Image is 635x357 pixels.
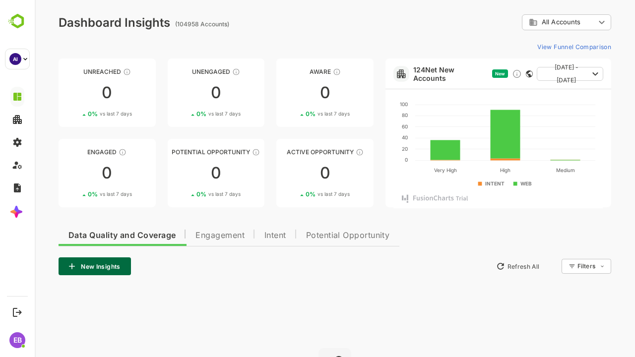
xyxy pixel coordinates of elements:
span: vs last 7 days [283,190,315,198]
span: Engagement [161,232,210,239]
div: 0 % [53,110,97,118]
div: 0 [24,85,121,101]
div: Filters [543,262,561,270]
button: Refresh All [457,258,509,274]
a: AwareThese accounts have just entered the buying cycle and need further nurturing00%vs last 7 days [242,59,339,127]
div: 0 [133,85,230,101]
a: Active OpportunityThese accounts have open opportunities which might be at any of the Sales Stage... [242,139,339,207]
div: All Accounts [487,13,576,32]
text: 100 [365,101,373,107]
text: 20 [367,146,373,152]
text: 80 [367,112,373,118]
div: All Accounts [494,18,561,27]
div: These accounts are MQAs and can be passed on to Inside Sales [217,148,225,156]
div: These accounts have open opportunities which might be at any of the Sales Stages [321,148,329,156]
text: High [465,167,476,174]
a: UnreachedThese accounts have not been engaged with for a defined time period00%vs last 7 days [24,59,121,127]
a: 124Net New Accounts [379,65,453,82]
div: 0 [242,165,339,181]
span: vs last 7 days [174,110,206,118]
div: 0 % [162,190,206,198]
div: 0 [242,85,339,101]
span: New [460,71,470,76]
div: Engaged [24,148,121,156]
a: Potential OpportunityThese accounts are MQAs and can be passed on to Inside Sales00%vs last 7 days [133,139,230,207]
button: Logout [10,305,24,319]
span: Data Quality and Coverage [34,232,141,239]
div: EB [9,332,25,348]
text: 0 [370,157,373,163]
div: Unengaged [133,68,230,75]
span: vs last 7 days [174,190,206,198]
text: Very High [399,167,422,174]
div: Discover new ICP-fit accounts showing engagement — via intent surges, anonymous website visits, L... [477,69,487,79]
button: [DATE] - [DATE] [502,67,569,81]
a: UnengagedThese accounts have not shown enough engagement and need nurturing00%vs last 7 days [133,59,230,127]
div: 0 [133,165,230,181]
ag: (104958 Accounts) [140,20,197,28]
text: 40 [367,134,373,140]
button: New Insights [24,257,96,275]
div: 0 [24,165,121,181]
text: 60 [367,123,373,129]
div: Potential Opportunity [133,148,230,156]
span: vs last 7 days [65,110,97,118]
span: [DATE] - [DATE] [510,61,554,87]
img: BambooboxLogoMark.f1c84d78b4c51b1a7b5f700c9845e183.svg [5,12,30,31]
div: These accounts have just entered the buying cycle and need further nurturing [298,68,306,76]
div: These accounts have not shown enough engagement and need nurturing [197,68,205,76]
div: 0 % [271,110,315,118]
div: 0 % [53,190,97,198]
div: Aware [242,68,339,75]
div: AI [9,53,21,65]
span: vs last 7 days [283,110,315,118]
div: Dashboard Insights [24,15,135,30]
div: These accounts are warm, further nurturing would qualify them to MQAs [84,148,92,156]
div: Filters [542,257,576,275]
div: 0 % [271,190,315,198]
div: Unreached [24,68,121,75]
text: Medium [521,167,540,173]
button: View Funnel Comparison [499,39,576,55]
span: vs last 7 days [65,190,97,198]
div: This card does not support filter and segments [491,70,498,77]
span: Intent [230,232,252,239]
span: All Accounts [507,18,546,26]
div: 0 % [162,110,206,118]
div: Active Opportunity [242,148,339,156]
span: Potential Opportunity [271,232,355,239]
a: EngagedThese accounts are warm, further nurturing would qualify them to MQAs00%vs last 7 days [24,139,121,207]
div: These accounts have not been engaged with for a defined time period [88,68,96,76]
